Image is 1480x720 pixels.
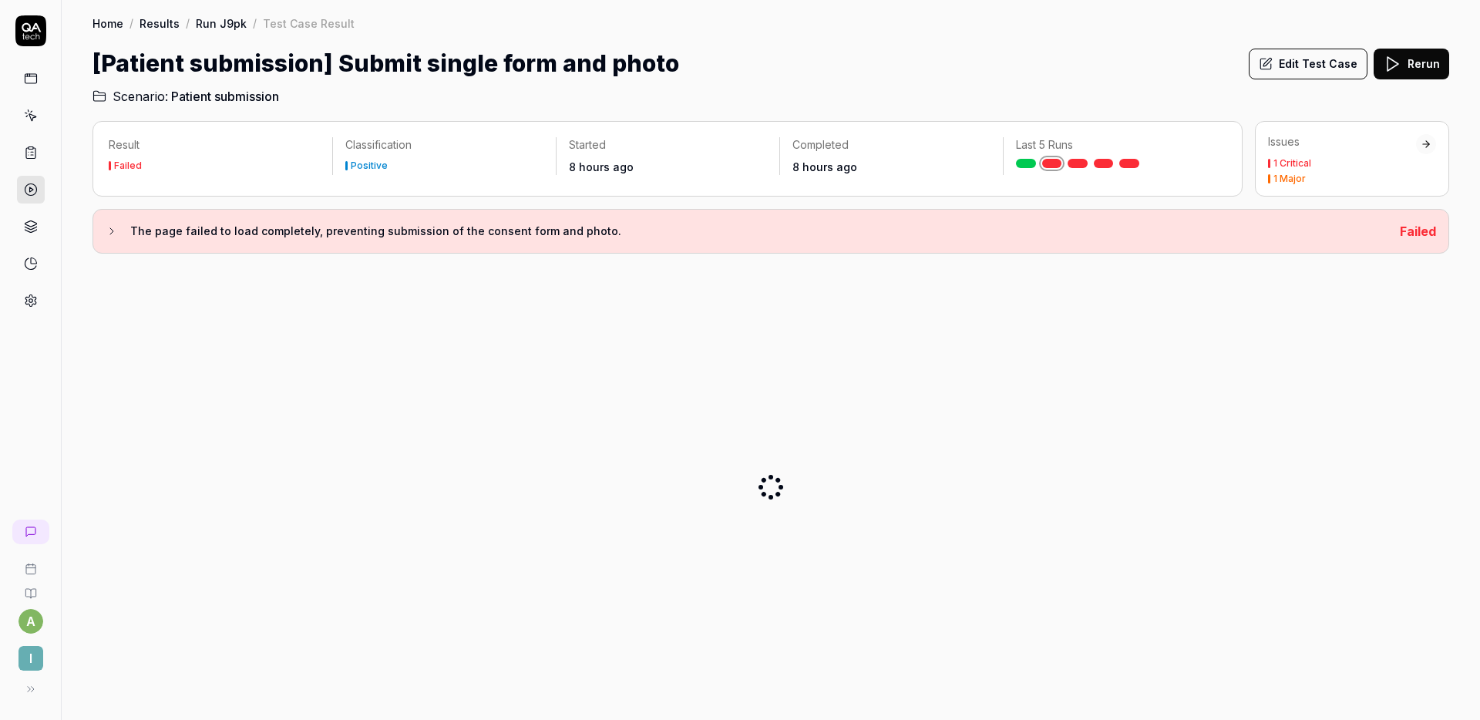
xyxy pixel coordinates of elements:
[263,15,355,31] div: Test Case Result
[569,137,767,153] p: Started
[345,137,543,153] p: Classification
[114,161,142,170] div: Failed
[1268,134,1416,150] div: Issues
[129,15,133,31] div: /
[253,15,257,31] div: /
[196,15,247,31] a: Run J9pk
[1249,49,1367,79] button: Edit Test Case
[92,87,279,106] a: Scenario:Patient submission
[109,87,168,106] span: Scenario:
[1273,174,1306,183] div: 1 Major
[92,46,679,81] h1: [Patient submission] Submit single form and photo
[18,646,43,671] span: I
[6,634,55,674] button: I
[351,161,388,170] div: Positive
[186,15,190,31] div: /
[6,575,55,600] a: Documentation
[1400,224,1436,239] span: Failed
[1273,159,1311,168] div: 1 Critical
[1016,137,1214,153] p: Last 5 Runs
[109,137,320,153] p: Result
[792,160,857,173] time: 8 hours ago
[106,222,1387,241] button: The page failed to load completely, preventing submission of the consent form and photo.
[792,137,991,153] p: Completed
[130,222,1387,241] h3: The page failed to load completely, preventing submission of the consent form and photo.
[18,609,43,634] button: a
[92,15,123,31] a: Home
[12,520,49,544] a: New conversation
[6,550,55,575] a: Book a call with us
[569,160,634,173] time: 8 hours ago
[1374,49,1449,79] button: Rerun
[140,15,180,31] a: Results
[171,87,279,106] span: Patient submission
